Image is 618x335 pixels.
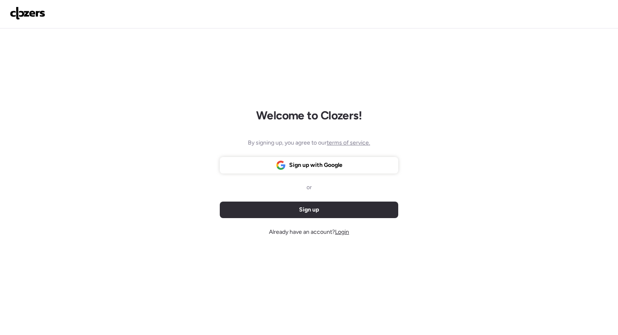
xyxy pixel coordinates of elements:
[299,206,319,214] span: Sign up
[335,228,349,235] span: Login
[248,139,370,147] span: By signing up, you agree to our
[289,161,342,169] span: Sign up with Google
[327,139,370,146] span: terms of service.
[269,228,349,236] span: Already have an account?
[10,7,45,20] img: Logo
[307,183,312,192] span: or
[256,108,362,122] h1: Welcome to Clozers!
